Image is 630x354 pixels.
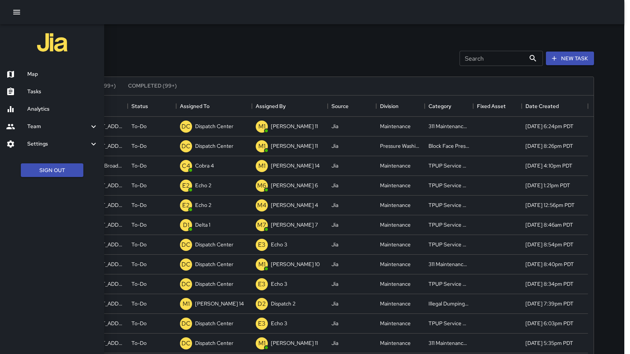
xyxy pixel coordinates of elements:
[27,70,98,78] h6: Map
[27,140,89,148] h6: Settings
[21,163,83,177] button: Sign Out
[27,105,98,113] h6: Analytics
[37,27,67,58] img: jia-logo
[27,88,98,96] h6: Tasks
[27,122,89,131] h6: Team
